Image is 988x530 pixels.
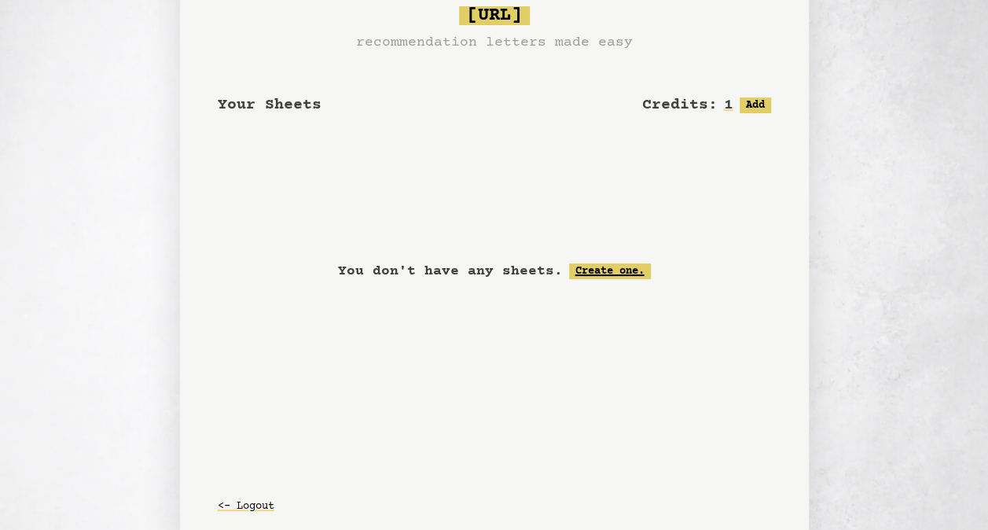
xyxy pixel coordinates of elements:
[740,98,771,113] button: Add
[642,94,718,116] h2: Credits:
[459,6,530,25] span: [URL]
[724,94,733,116] h2: 1
[569,263,651,279] a: Create one.
[218,492,274,521] button: <- Logout
[356,31,633,53] h3: recommendation letters made easy
[338,260,563,282] p: You don't have any sheets.
[218,96,321,114] span: Your Sheets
